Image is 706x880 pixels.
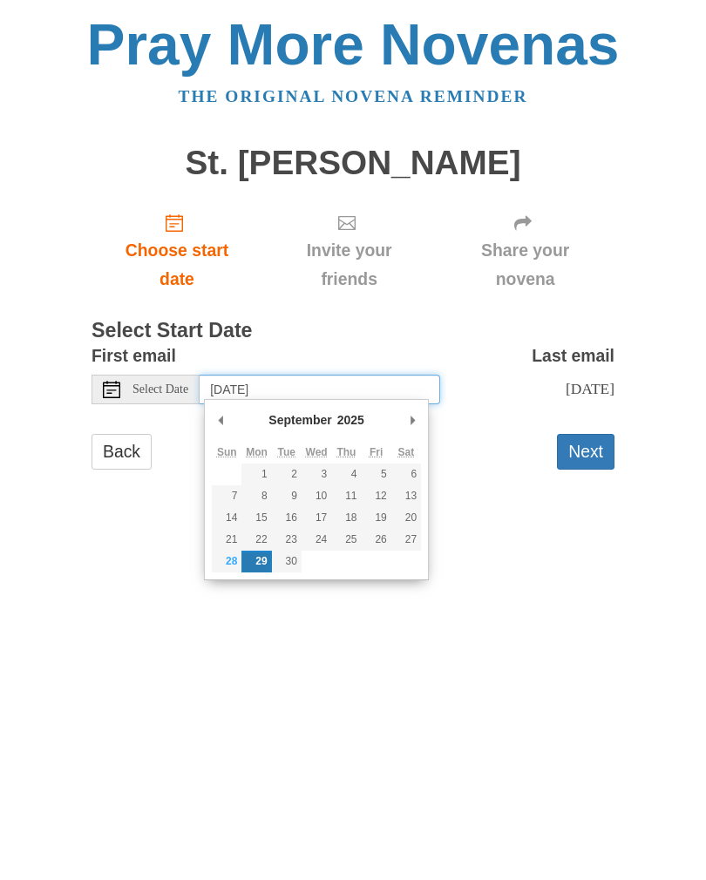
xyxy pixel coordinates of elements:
button: 20 [391,507,421,529]
button: 6 [391,464,421,485]
abbr: Monday [246,446,268,458]
button: 15 [241,507,271,529]
button: 30 [272,551,302,572]
abbr: Thursday [336,446,356,458]
span: Choose start date [109,236,245,294]
h3: Select Start Date [92,320,614,342]
div: Click "Next" to confirm your start date first. [262,199,436,302]
button: 14 [212,507,241,529]
button: 17 [302,507,331,529]
button: 1 [241,464,271,485]
abbr: Friday [370,446,383,458]
a: Back [92,434,152,470]
button: 2 [272,464,302,485]
button: 21 [212,529,241,551]
span: Invite your friends [280,236,418,294]
span: Share your novena [453,236,597,294]
h1: St. [PERSON_NAME] [92,145,614,182]
button: 24 [302,529,331,551]
button: 9 [272,485,302,507]
button: 29 [241,551,271,572]
button: 4 [331,464,361,485]
button: Next [557,434,614,470]
label: Last email [532,342,614,370]
button: 11 [331,485,361,507]
button: 25 [331,529,361,551]
div: Click "Next" to confirm your start date first. [436,199,614,302]
button: Previous Month [212,407,229,433]
button: 16 [272,507,302,529]
button: 19 [362,507,391,529]
button: 28 [212,551,241,572]
button: 10 [302,485,331,507]
button: 26 [362,529,391,551]
button: 8 [241,485,271,507]
button: 23 [272,529,302,551]
abbr: Sunday [217,446,237,458]
button: 5 [362,464,391,485]
button: 3 [302,464,331,485]
div: 2025 [335,407,367,433]
button: 13 [391,485,421,507]
input: Use the arrow keys to pick a date [200,375,440,404]
button: 7 [212,485,241,507]
div: September [266,407,334,433]
a: Choose start date [92,199,262,302]
button: Next Month [404,407,421,433]
button: 22 [241,529,271,551]
span: [DATE] [566,380,614,397]
a: The original novena reminder [179,87,528,105]
a: Pray More Novenas [87,12,620,77]
abbr: Wednesday [306,446,328,458]
label: First email [92,342,176,370]
span: Select Date [132,383,188,396]
abbr: Saturday [398,446,415,458]
button: 12 [362,485,391,507]
abbr: Tuesday [278,446,295,458]
button: 18 [331,507,361,529]
button: 27 [391,529,421,551]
